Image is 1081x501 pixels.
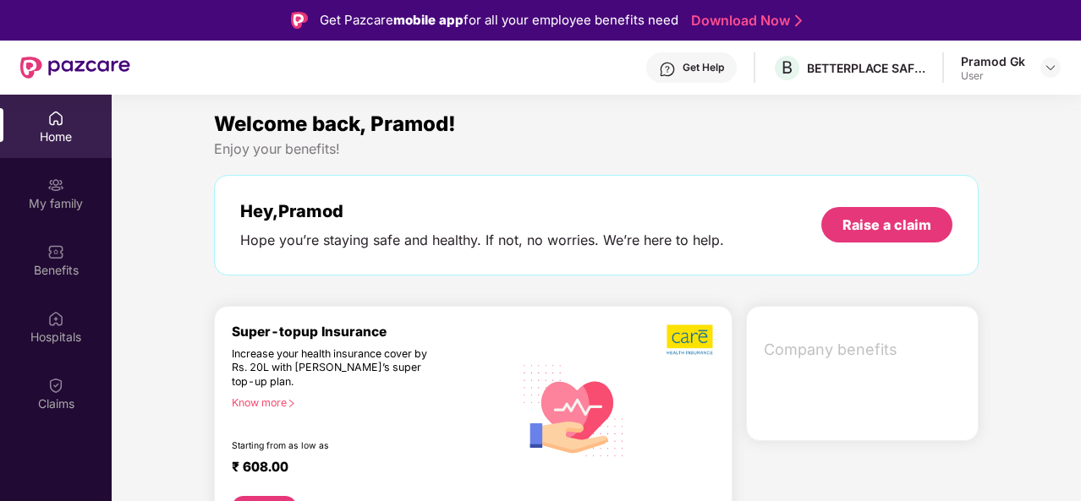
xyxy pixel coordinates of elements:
[287,399,296,408] span: right
[659,61,676,78] img: svg+xml;base64,PHN2ZyBpZD0iSGVscC0zMngzMiIgeG1sbnM9Imh0dHA6Ly93d3cudzMub3JnLzIwMDAvc3ZnIiB3aWR0aD...
[232,347,441,389] div: Increase your health insurance cover by Rs. 20L with [PERSON_NAME]’s super top-up plan.
[807,60,925,76] div: BETTERPLACE SAFETY SOLUTIONS PRIVATE LIMITED
[1044,61,1057,74] img: svg+xml;base64,PHN2ZyBpZD0iRHJvcGRvd24tMzJ4MzIiIHhtbG5zPSJodHRwOi8vd3d3LnczLm9yZy8yMDAwL3N2ZyIgd2...
[691,12,797,30] a: Download Now
[320,10,678,30] div: Get Pazcare for all your employee benefits need
[232,324,513,340] div: Super-topup Insurance
[795,12,802,30] img: Stroke
[513,348,634,471] img: svg+xml;base64,PHN2ZyB4bWxucz0iaHR0cDovL3d3dy53My5vcmcvMjAwMC9zdmciIHhtbG5zOnhsaW5rPSJodHRwOi8vd3...
[240,201,724,221] div: Hey, Pramod
[232,440,442,452] div: Starting from as low as
[842,215,931,234] div: Raise a claim
[20,57,130,79] img: New Pazcare Logo
[47,243,64,260] img: svg+xml;base64,PHN2ZyBpZD0iQmVuZWZpdHMiIHhtbG5zPSJodHRwOi8vd3d3LnczLm9yZy8yMDAwL3N2ZyIgd2lkdGg9Ij...
[961,69,1025,83] div: User
[47,377,64,394] img: svg+xml;base64,PHN2ZyBpZD0iQ2xhaW0iIHhtbG5zPSJodHRwOi8vd3d3LnczLm9yZy8yMDAwL3N2ZyIgd2lkdGg9IjIwIi...
[214,140,979,158] div: Enjoy your benefits!
[764,338,964,362] span: Company benefits
[393,12,464,28] strong: mobile app
[667,324,715,356] img: b5dec4f62d2307b9de63beb79f102df3.png
[240,231,724,249] div: Hope you’re staying safe and healthy. If not, no worries. We’re here to help.
[754,328,978,372] div: Company benefits
[47,110,64,127] img: svg+xml;base64,PHN2ZyBpZD0iSG9tZSIgeG1sbnM9Imh0dHA6Ly93d3cudzMub3JnLzIwMDAvc3ZnIiB3aWR0aD0iMjAiIG...
[214,112,456,136] span: Welcome back, Pramod!
[47,310,64,327] img: svg+xml;base64,PHN2ZyBpZD0iSG9zcGl0YWxzIiB4bWxucz0iaHR0cDovL3d3dy53My5vcmcvMjAwMC9zdmciIHdpZHRoPS...
[232,459,497,479] div: ₹ 608.00
[782,57,793,78] span: B
[683,61,724,74] div: Get Help
[961,53,1025,69] div: Pramod Gk
[232,396,503,408] div: Know more
[291,12,308,29] img: Logo
[47,177,64,193] img: svg+xml;base64,PHN2ZyB3aWR0aD0iMjAiIGhlaWdodD0iMjAiIHZpZXdCb3g9IjAgMCAyMCAyMCIgZmlsbD0ibm9uZSIgeG...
